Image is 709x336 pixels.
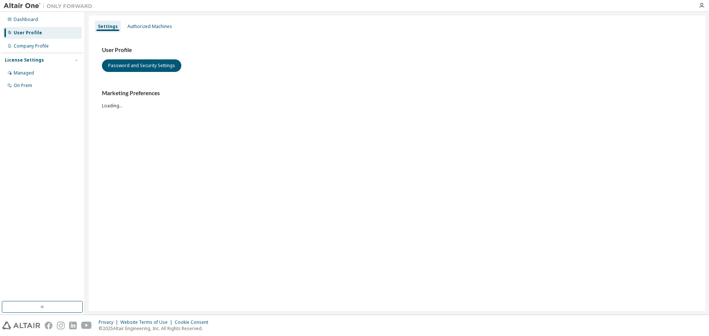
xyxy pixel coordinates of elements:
div: License Settings [5,57,44,63]
img: Altair One [4,2,96,10]
div: Privacy [99,319,120,325]
div: Company Profile [14,43,49,49]
div: Website Terms of Use [120,319,175,325]
img: instagram.svg [57,322,65,329]
div: User Profile [14,30,42,36]
div: On Prem [14,83,32,89]
div: Dashboard [14,17,38,22]
h3: Marketing Preferences [102,90,692,97]
button: Password and Security Settings [102,59,181,72]
h3: User Profile [102,46,692,54]
img: linkedin.svg [69,322,77,329]
img: altair_logo.svg [2,322,40,329]
div: Loading... [102,90,692,108]
div: Cookie Consent [175,319,213,325]
div: Settings [98,24,118,30]
img: youtube.svg [81,322,92,329]
div: Authorized Machines [127,24,172,30]
p: © 2025 Altair Engineering, Inc. All Rights Reserved. [99,325,213,332]
img: facebook.svg [45,322,52,329]
div: Managed [14,70,34,76]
